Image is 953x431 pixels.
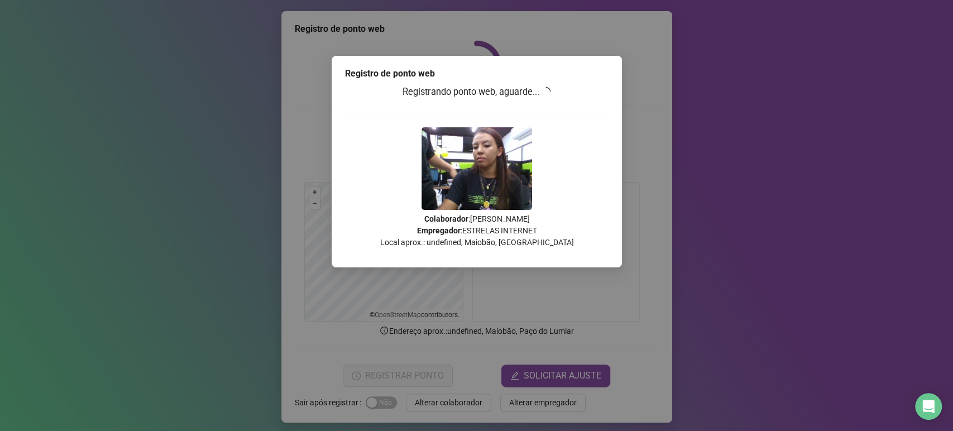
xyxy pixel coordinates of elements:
h3: Registrando ponto web, aguarde... [345,85,609,99]
div: Open Intercom Messenger [915,393,942,420]
div: Registro de ponto web [345,67,609,80]
strong: Empregador [416,226,460,235]
p: : [PERSON_NAME] : ESTRELAS INTERNET Local aprox.: undefined, Maiobão, [GEOGRAPHIC_DATA] [345,213,609,248]
span: loading [540,86,552,98]
strong: Colaborador [424,214,468,223]
img: 2Q== [422,127,532,210]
